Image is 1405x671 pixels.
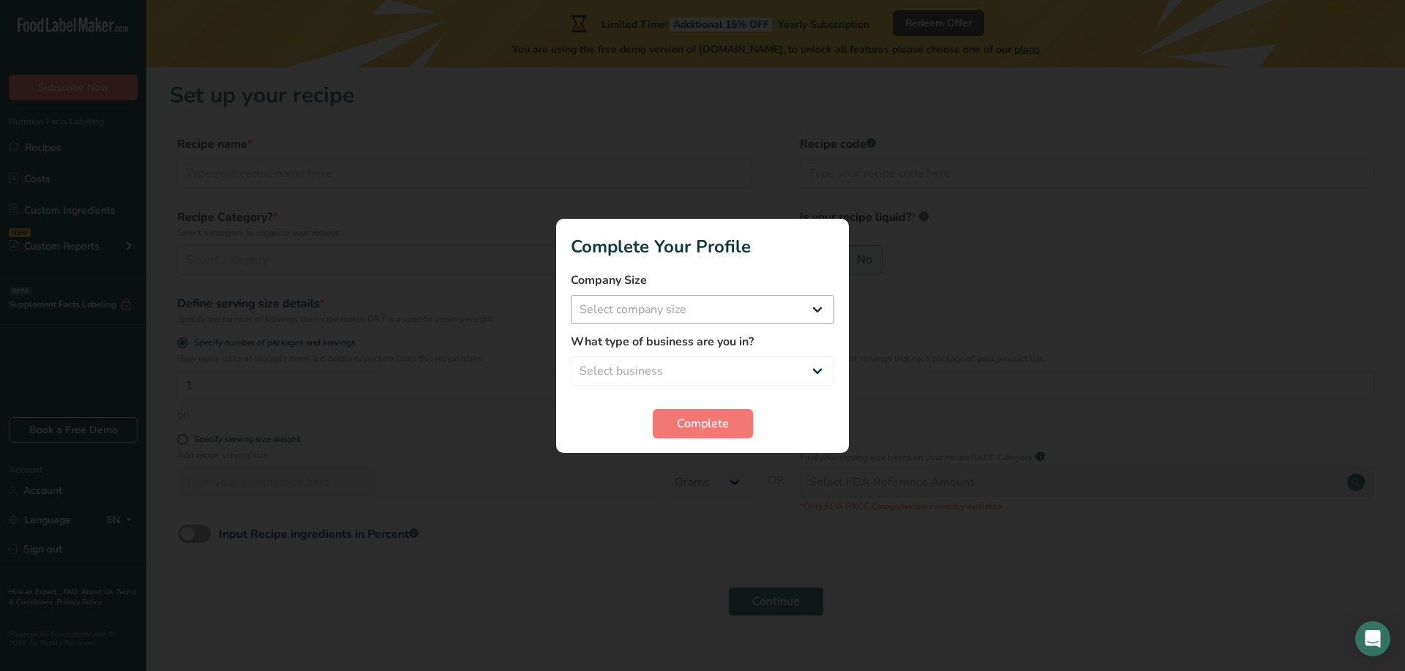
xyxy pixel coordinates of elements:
h1: Complete Your Profile [571,233,834,260]
div: Open Intercom Messenger [1355,621,1390,656]
span: Complete [677,415,729,432]
button: Complete [653,409,753,438]
label: Company Size [571,271,834,289]
label: What type of business are you in? [571,333,834,351]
